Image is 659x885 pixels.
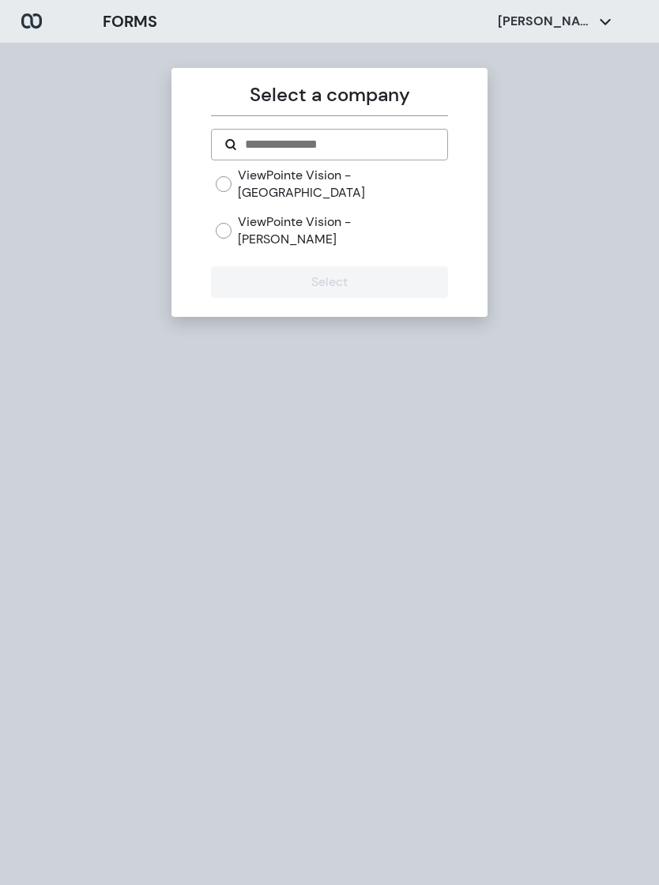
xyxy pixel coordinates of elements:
[211,81,447,109] p: Select a company
[243,135,434,154] input: Search
[498,13,593,30] p: [PERSON_NAME]
[238,167,447,201] label: ViewPointe Vision - [GEOGRAPHIC_DATA]
[103,9,157,33] h3: FORMS
[238,213,447,247] label: ViewPointe Vision - [PERSON_NAME]
[211,266,447,298] button: Select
